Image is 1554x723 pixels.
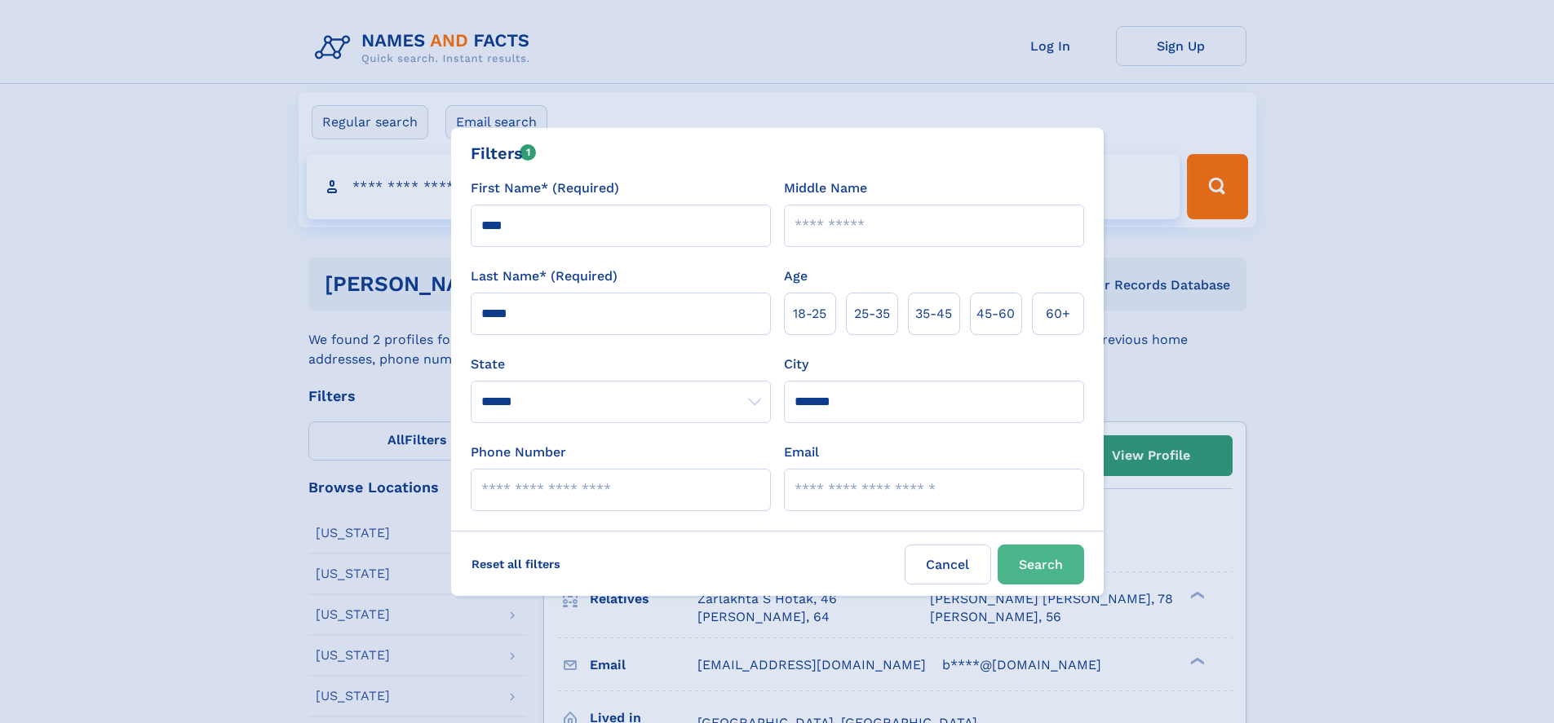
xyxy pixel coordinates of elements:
[854,304,890,324] span: 25‑35
[784,443,819,462] label: Email
[471,179,619,198] label: First Name* (Required)
[905,544,991,584] label: Cancel
[998,544,1084,584] button: Search
[784,179,867,198] label: Middle Name
[461,544,571,584] label: Reset all filters
[915,304,952,324] span: 35‑45
[1046,304,1070,324] span: 60+
[793,304,826,324] span: 18‑25
[471,141,537,165] div: Filters
[976,304,1015,324] span: 45‑60
[784,267,808,286] label: Age
[471,267,618,286] label: Last Name* (Required)
[471,355,771,374] label: State
[784,355,808,374] label: City
[471,443,566,462] label: Phone Number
